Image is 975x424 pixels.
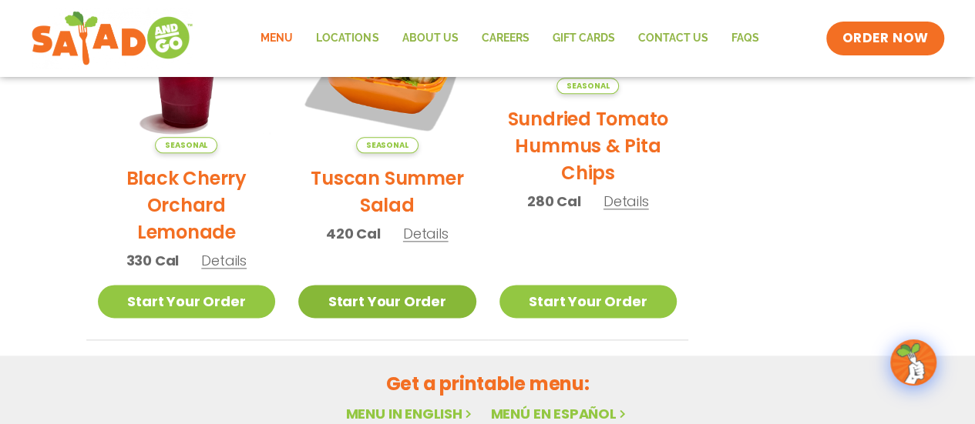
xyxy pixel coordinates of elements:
[556,78,619,94] span: Seasonal
[626,21,719,56] a: Contact Us
[86,370,889,397] h2: Get a printable menu:
[603,192,649,211] span: Details
[390,21,469,56] a: About Us
[249,21,770,56] nav: Menu
[826,22,943,55] a: ORDER NOW
[298,285,476,318] a: Start Your Order
[155,137,217,153] span: Seasonal
[249,21,304,56] a: Menu
[842,29,928,48] span: ORDER NOW
[527,191,581,212] span: 280 Cal
[201,251,247,270] span: Details
[298,165,476,219] h2: Tuscan Summer Salad
[126,250,180,271] span: 330 Cal
[403,224,449,243] span: Details
[540,21,626,56] a: GIFT CARDS
[469,21,540,56] a: Careers
[98,285,276,318] a: Start Your Order
[490,404,629,423] a: Menú en español
[356,137,419,153] span: Seasonal
[892,341,935,384] img: wpChatIcon
[499,285,677,318] a: Start Your Order
[719,21,770,56] a: FAQs
[326,223,381,244] span: 420 Cal
[499,105,677,186] h2: Sundried Tomato Hummus & Pita Chips
[304,21,390,56] a: Locations
[31,8,193,69] img: new-SAG-logo-768×292
[98,165,276,245] h2: Black Cherry Orchard Lemonade
[345,404,475,423] a: Menu in English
